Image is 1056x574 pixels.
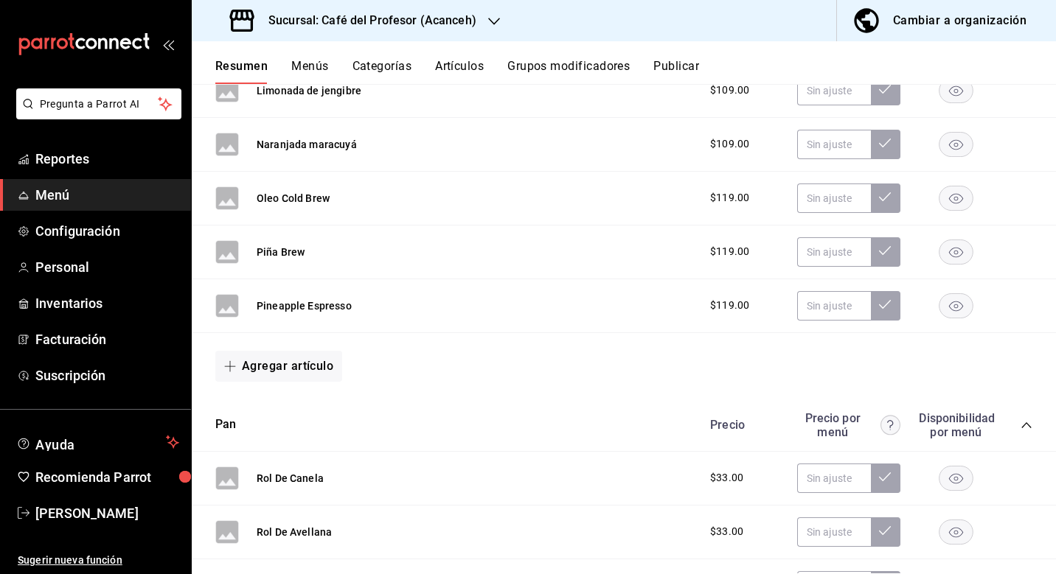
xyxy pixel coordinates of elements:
[710,136,749,152] span: $109.00
[10,107,181,122] a: Pregunta a Parrot AI
[797,183,871,213] input: Sin ajuste
[35,293,179,313] span: Inventarios
[35,433,160,451] span: Ayuda
[710,470,743,486] span: $33.00
[35,185,179,205] span: Menú
[257,191,330,206] button: Oleo Cold Brew
[18,553,179,568] span: Sugerir nueva función
[797,130,871,159] input: Sin ajuste
[257,298,352,313] button: Pineapple Espresso
[710,298,749,313] span: $119.00
[35,149,179,169] span: Reportes
[352,59,412,84] button: Categorías
[919,411,993,439] div: Disponibilidad por menú
[257,471,324,486] button: Rol De Canela
[215,351,342,382] button: Agregar artículo
[695,418,790,432] div: Precio
[797,237,871,267] input: Sin ajuste
[710,524,743,539] span: $33.00
[435,59,484,84] button: Artículos
[35,365,179,385] span: Suscripción
[35,467,179,487] span: Recomienda Parrot
[35,257,179,277] span: Personal
[710,190,749,206] span: $119.00
[215,59,1056,84] div: navigation tabs
[797,76,871,105] input: Sin ajuste
[797,517,871,547] input: Sin ajuste
[710,244,749,259] span: $119.00
[257,12,476,29] h3: Sucursal: Café del Profesor (Acanceh)
[35,503,179,523] span: [PERSON_NAME]
[215,416,237,433] button: Pan
[797,291,871,321] input: Sin ajuste
[215,59,268,84] button: Resumen
[257,83,361,98] button: Limonada de jengibre
[507,59,630,84] button: Grupos modificadores
[35,221,179,241] span: Configuración
[1021,419,1032,431] button: collapse-category-row
[797,411,900,439] div: Precio por menú
[653,59,699,84] button: Publicar
[797,463,871,493] input: Sin ajuste
[16,88,181,119] button: Pregunta a Parrot AI
[257,245,305,259] button: Piña Brew
[257,525,332,539] button: Rol De Avellana
[893,10,1027,31] div: Cambiar a organización
[291,59,328,84] button: Menús
[710,83,749,98] span: $109.00
[35,329,179,349] span: Facturación
[257,137,357,152] button: Naranjada maracuyá
[162,38,174,50] button: open_drawer_menu
[40,97,159,112] span: Pregunta a Parrot AI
